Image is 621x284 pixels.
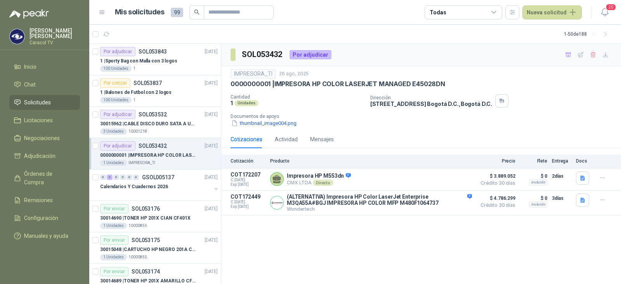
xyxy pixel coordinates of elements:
[100,215,191,222] p: 30014690 | TONER HP 201X CIAN CF401X
[231,94,364,100] p: Cantidad
[231,178,265,182] span: C: [DATE]
[9,95,80,110] a: Solicitudes
[29,28,80,39] p: [PERSON_NAME] [PERSON_NAME]
[477,171,515,181] span: $ 3.889.052
[310,135,334,144] div: Mensajes
[24,116,53,125] span: Licitaciones
[89,75,221,107] a: Por cotizarSOL053837[DATE] 1 |Balones de Futbol con 2 logos100 Unidades1
[370,100,492,107] p: [STREET_ADDRESS] Bogotá D.C. , Bogotá D.C.
[100,236,128,245] div: Por enviar
[194,9,199,15] span: search
[370,95,492,100] p: Dirección
[529,201,547,208] div: Incluido
[100,66,132,72] div: 100 Unidades
[9,211,80,225] a: Configuración
[231,135,262,144] div: Cotizaciones
[287,180,351,186] p: CMX LTDA
[113,175,119,180] div: 0
[128,223,147,229] p: 10000855
[231,158,265,164] p: Cotización
[234,100,258,106] div: Unidades
[231,182,265,187] span: Exp: [DATE]
[24,134,60,142] span: Negociaciones
[171,8,183,17] span: 99
[24,214,58,222] span: Configuración
[231,200,265,204] span: C: [DATE]
[477,158,515,164] p: Precio
[9,149,80,163] a: Adjudicación
[100,204,128,213] div: Por enviar
[132,269,160,274] p: SOL053174
[9,166,80,190] a: Órdenes de Compra
[242,48,283,61] h3: SOL053432
[9,9,49,19] img: Logo peakr
[552,158,571,164] p: Entrega
[89,232,221,264] a: Por enviarSOL053175[DATE] 30015048 |CARTUCHO HP NEGRO 201A CF400X1 Unidades10000855
[89,44,221,75] a: Por adjudicarSOL053843[DATE] 1 |Sporty Bag con Malla con 3 logos100 Unidades1
[290,50,331,59] div: Por adjudicar
[120,175,126,180] div: 0
[89,138,221,170] a: Por adjudicarSOL053432[DATE] 0000000001 |IMPRESORA HP COLOR LASERJET MANAGED E45028DN1 UnidadesIM...
[24,196,53,204] span: Remisiones
[100,128,127,135] div: 3 Unidades
[132,206,160,211] p: SOL053176
[10,29,24,44] img: Company Logo
[205,111,218,118] p: [DATE]
[100,110,135,119] div: Por adjudicar
[100,160,127,166] div: 1 Unidades
[9,77,80,92] a: Chat
[107,175,113,180] div: 3
[522,5,582,19] button: Nueva solicitud
[205,237,218,244] p: [DATE]
[128,160,155,166] p: IMPRESORA_TI
[205,205,218,213] p: [DATE]
[24,170,73,187] span: Órdenes de Compra
[133,175,139,180] div: 0
[127,175,132,180] div: 0
[100,223,127,229] div: 1 Unidades
[128,128,147,135] p: 10001218
[231,69,276,78] div: IMPRESORA_TI
[100,183,168,190] p: Calendarios Y Cuadernos 2026
[270,158,472,164] p: Producto
[100,152,197,159] p: 0000000001 | IMPRESORA HP COLOR LASERJET MANAGED E45028DN
[231,119,297,127] button: thumbnail_image004.png
[100,120,197,128] p: 30015962 | CABLE DISCO DURO SATA A USB 3.0 GENERICO
[564,28,612,40] div: 1 - 50 de 188
[29,40,80,45] p: Caracol TV
[9,113,80,128] a: Licitaciones
[477,194,515,203] span: $ 4.786.299
[231,194,265,200] p: COT172449
[139,143,167,149] p: SOL053432
[100,267,128,276] div: Por enviar
[9,59,80,74] a: Inicio
[100,78,130,88] div: Por cotizar
[520,194,547,203] p: $ 0
[133,66,135,72] p: 1
[231,100,233,106] p: 1
[142,175,174,180] p: GSOL005137
[24,232,68,240] span: Manuales y ayuda
[100,89,172,96] p: 1 | Balones de Futbol con 2 logos
[89,201,221,232] a: Por enviarSOL053176[DATE] 30014690 |TONER HP 201X CIAN CF401X1 Unidades10000855
[231,171,265,178] p: COT172207
[598,5,612,19] button: 20
[128,254,147,260] p: 10000855
[205,142,218,150] p: [DATE]
[100,254,127,260] div: 1 Unidades
[529,179,547,185] div: Incluido
[24,98,51,107] span: Solicitudes
[134,80,162,86] p: SOL053837
[477,181,515,185] span: Crédito 30 días
[132,237,160,243] p: SOL053175
[100,97,132,103] div: 100 Unidades
[275,135,298,144] div: Actividad
[605,3,616,11] span: 20
[24,80,36,89] span: Chat
[287,194,472,206] p: (ALTERNATIVA) Impresora HP Color LaserJet Enterprise M3QA55A#BGJ IMPRESORA HP COLOR MFP M480F1064737
[279,70,309,78] p: 26 ago, 2025
[576,158,592,164] p: Docs
[9,131,80,145] a: Negociaciones
[231,80,445,88] p: 0000000001 | IMPRESORA HP COLOR LASERJET MANAGED E45028DN
[271,196,283,209] img: Company Logo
